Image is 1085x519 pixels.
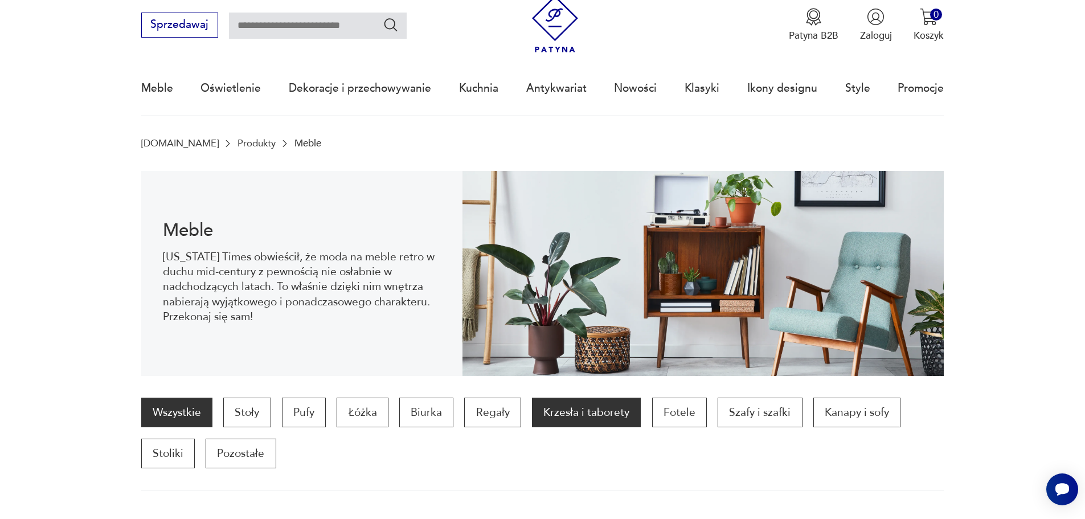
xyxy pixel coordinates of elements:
[652,398,707,427] a: Fotele
[282,398,326,427] a: Pufy
[898,62,944,115] a: Promocje
[337,398,388,427] a: Łóżka
[141,138,219,149] a: [DOMAIN_NAME]
[238,138,276,149] a: Produkty
[920,8,937,26] img: Ikona koszyka
[845,62,870,115] a: Style
[789,29,838,42] p: Patyna B2B
[223,398,271,427] a: Stoły
[867,8,885,26] img: Ikonka użytkownika
[614,62,657,115] a: Nowości
[914,8,944,42] button: 0Koszyk
[399,398,453,427] a: Biurka
[141,62,173,115] a: Meble
[860,8,892,42] button: Zaloguj
[1046,473,1078,505] iframe: Smartsupp widget button
[141,21,218,30] a: Sprzedawaj
[294,138,321,149] p: Meble
[930,9,942,21] div: 0
[200,62,261,115] a: Oświetlenie
[747,62,817,115] a: Ikony designu
[789,8,838,42] a: Ikona medaluPatyna B2B
[383,17,399,33] button: Szukaj
[813,398,900,427] a: Kanapy i sofy
[289,62,431,115] a: Dekoracje i przechowywanie
[141,439,195,468] a: Stoliki
[914,29,944,42] p: Koszyk
[163,250,440,325] p: [US_STATE] Times obwieścił, że moda na meble retro w duchu mid-century z pewnością nie osłabnie w...
[163,222,440,239] h1: Meble
[789,8,838,42] button: Patyna B2B
[141,398,212,427] a: Wszystkie
[141,13,218,38] button: Sprzedawaj
[805,8,822,26] img: Ikona medalu
[459,62,498,115] a: Kuchnia
[464,398,521,427] a: Regały
[718,398,802,427] a: Szafy i szafki
[206,439,276,468] a: Pozostałe
[685,62,719,115] a: Klasyki
[532,398,641,427] a: Krzesła i taborety
[526,62,587,115] a: Antykwariat
[860,29,892,42] p: Zaloguj
[462,171,944,376] img: Meble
